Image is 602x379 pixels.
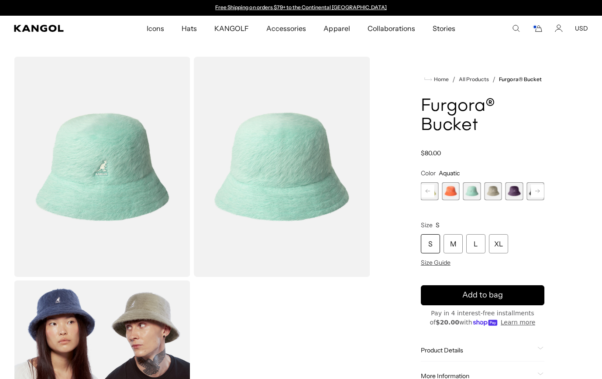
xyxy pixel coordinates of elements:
label: Coral Flame [442,182,460,200]
img: color-aquatic [194,57,370,277]
label: Aquatic [463,182,481,200]
div: S [421,234,440,253]
span: Stories [433,16,455,41]
span: Size Guide [421,259,451,266]
div: 6 of 10 [506,182,523,200]
label: Deep Plum [506,182,523,200]
span: Hats [182,16,197,41]
div: 4 of 10 [463,182,481,200]
span: S [436,221,440,229]
a: Accessories [258,16,315,41]
a: Free Shipping on orders $79+ to the Continental [GEOGRAPHIC_DATA] [215,4,387,10]
div: 2 of 10 [421,182,439,200]
a: Collaborations [359,16,424,41]
a: Hats [173,16,206,41]
a: Stories [424,16,464,41]
span: Product Details [421,346,534,354]
summary: Search here [512,24,520,32]
div: Announcement [211,4,391,11]
span: Color [421,169,436,177]
span: $80.00 [421,149,441,157]
div: M [444,234,463,253]
div: 3 of 10 [442,182,460,200]
button: Add to bag [421,285,544,305]
label: Black [526,182,544,200]
span: Collaborations [368,16,415,41]
div: XL [489,234,508,253]
h1: Furgora® Bucket [421,97,544,135]
a: Furgora® Bucket [499,76,541,82]
slideshow-component: Announcement bar [211,4,391,11]
a: Kangol [14,25,96,32]
button: USD [575,24,588,32]
span: Add to bag [462,289,503,301]
span: KANGOLF [214,16,249,41]
span: Aquatic [439,169,460,177]
button: Cart [532,24,543,32]
li: / [449,74,455,85]
img: color-aquatic [14,57,190,277]
label: Butter Chiffon [421,182,439,200]
a: Icons [138,16,173,41]
div: 7 of 10 [526,182,544,200]
a: KANGOLF [206,16,258,41]
a: Home [424,75,449,83]
a: Account [555,24,563,32]
span: Accessories [266,16,306,41]
div: 5 of 10 [484,182,502,200]
li: / [489,74,495,85]
a: All Products [459,76,489,82]
span: Home [432,76,449,82]
a: Apparel [315,16,358,41]
span: Icons [147,16,164,41]
span: Apparel [323,16,350,41]
nav: breadcrumbs [421,74,544,85]
span: Size [421,221,433,229]
div: 1 of 2 [211,4,391,11]
div: L [466,234,485,253]
label: Warm Grey [484,182,502,200]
